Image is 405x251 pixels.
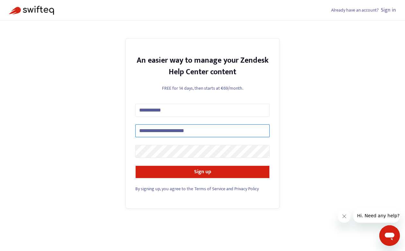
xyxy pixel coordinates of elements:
[135,85,270,92] p: FREE for 14 days, then starts at €69/month.
[9,6,54,15] img: Swifteq
[331,6,379,14] span: Already have an account?
[135,185,270,192] div: and
[194,167,211,176] strong: Sign up
[353,209,400,223] iframe: Message from company
[137,54,269,78] strong: An easier way to manage your Zendesk Help Center content
[379,225,400,246] iframe: Button to launch messaging window
[234,185,259,193] a: Privacy Policy
[135,185,193,193] span: By signing up, you agree to the
[194,185,225,193] a: Terms of Service
[135,166,270,178] button: Sign up
[381,6,396,14] a: Sign in
[338,210,351,223] iframe: Close message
